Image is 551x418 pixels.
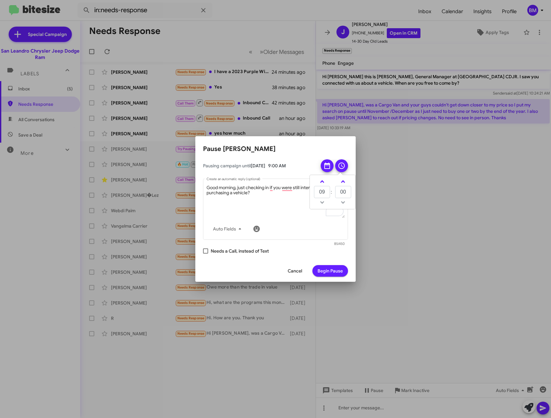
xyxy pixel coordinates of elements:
[211,247,269,255] span: Needs a Call, instead of Text
[334,242,345,246] mat-hint: 85/450
[203,144,348,154] h2: Pause [PERSON_NAME]
[207,185,345,218] textarea: To enrich screen reader interactions, please activate Accessibility in Grammarly extension settings
[318,265,343,277] span: Begin Pause
[251,163,265,169] span: [DATE]
[314,186,330,198] input: HH
[268,163,286,169] span: 9:00 AM
[203,163,315,169] span: Pausing campaign until
[312,265,348,277] button: Begin Pause
[283,265,307,277] button: Cancel
[288,265,302,277] span: Cancel
[208,223,249,235] button: Auto Fields
[335,186,351,198] input: MM
[330,186,335,198] td: :
[213,223,244,235] span: Auto Fields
